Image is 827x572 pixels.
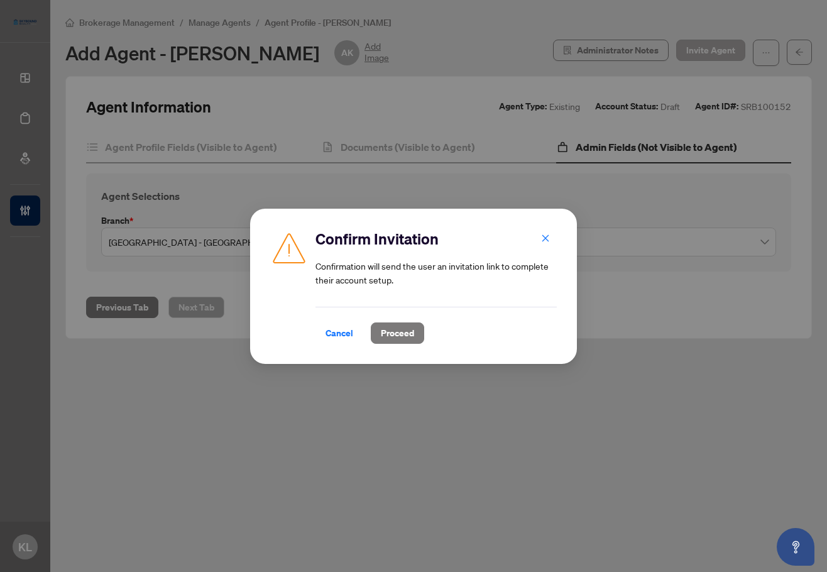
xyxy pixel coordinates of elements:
[315,229,557,249] h2: Confirm Invitation
[541,233,550,242] span: close
[270,229,308,267] img: Caution Icon
[777,528,814,566] button: Open asap
[381,323,414,343] span: Proceed
[315,322,363,344] button: Cancel
[326,323,353,343] span: Cancel
[371,322,424,344] button: Proceed
[315,259,557,287] article: Confirmation will send the user an invitation link to complete their account setup.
